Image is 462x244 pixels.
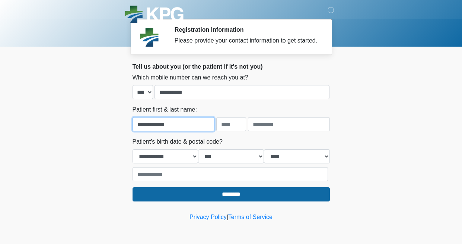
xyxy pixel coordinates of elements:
[228,214,273,220] a: Terms of Service
[227,214,228,220] a: |
[189,214,227,220] a: Privacy Policy
[175,36,319,45] div: Please provide your contact information to get started.
[138,26,160,49] img: Agent Avatar
[125,6,184,25] img: KPG Healthcare Logo
[133,73,248,82] label: Which mobile number can we reach you at?
[133,105,197,114] label: Patient first & last name:
[133,137,223,146] label: Patient's birth date & postal code?
[133,63,330,70] h2: Tell us about you (or the patient if it's not you)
